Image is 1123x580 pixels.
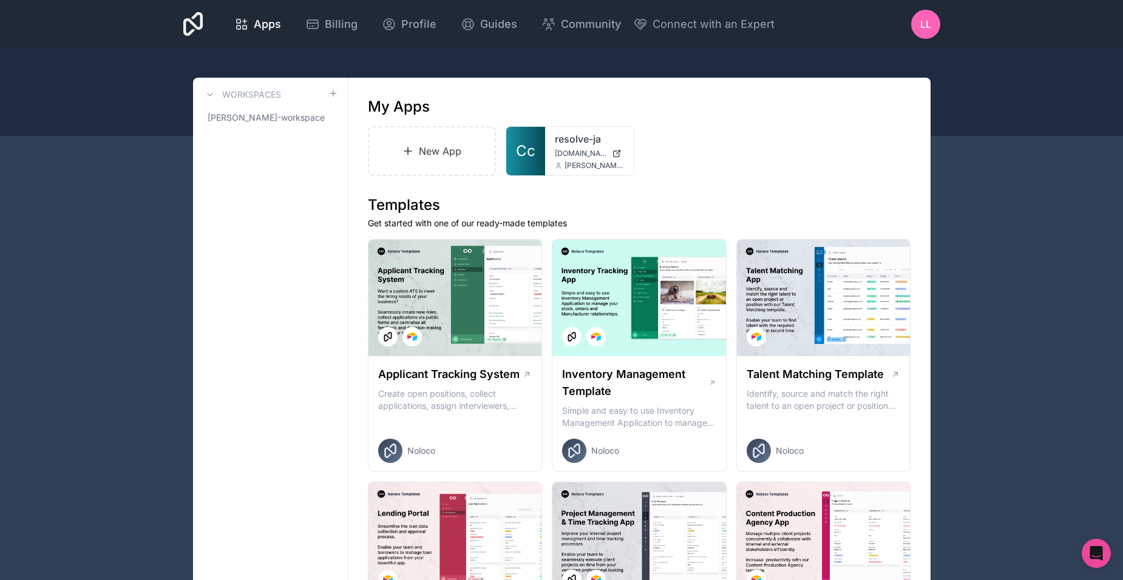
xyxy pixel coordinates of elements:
a: [PERSON_NAME]-workspace [203,107,338,129]
div: Open Intercom Messenger [1082,539,1111,568]
h1: Talent Matching Template [747,366,884,383]
h1: Inventory Management Template [562,366,708,400]
span: Noloco [407,445,435,457]
img: Airtable Logo [751,332,761,342]
span: Apps [254,16,281,33]
span: Profile [401,16,436,33]
span: Billing [325,16,358,33]
span: Community [561,16,621,33]
h1: Applicant Tracking System [378,366,520,383]
a: Profile [372,11,446,38]
span: [PERSON_NAME][EMAIL_ADDRESS][PERSON_NAME][DOMAIN_NAME] [565,161,624,170]
img: Airtable Logo [591,332,601,342]
span: Guides [480,16,517,33]
a: Apps [225,11,291,38]
span: Noloco [591,445,619,457]
p: Simple and easy to use Inventory Management Application to manage your stock, orders and Manufact... [562,405,716,429]
button: Connect with an Expert [633,16,775,33]
span: Noloco [776,445,804,457]
p: Identify, source and match the right talent to an open project or position with our Talent Matchi... [747,388,901,412]
a: [DOMAIN_NAME] [555,149,624,158]
span: LL [920,17,931,32]
h1: Templates [368,195,911,215]
p: Get started with one of our ready-made templates [368,217,911,229]
h3: Workspaces [222,89,281,101]
a: Community [532,11,631,38]
span: [PERSON_NAME]-workspace [208,112,325,124]
img: Airtable Logo [407,332,417,342]
a: Cc [506,127,545,175]
a: Billing [296,11,367,38]
a: Workspaces [203,87,281,102]
a: New App [368,126,497,176]
span: [DOMAIN_NAME] [555,149,607,158]
p: Create open positions, collect applications, assign interviewers, centralise candidate feedback a... [378,388,532,412]
h1: My Apps [368,97,430,116]
span: Connect with an Expert [653,16,775,33]
a: Guides [451,11,527,38]
span: Cc [516,141,535,161]
a: resolve-ja [555,132,624,146]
